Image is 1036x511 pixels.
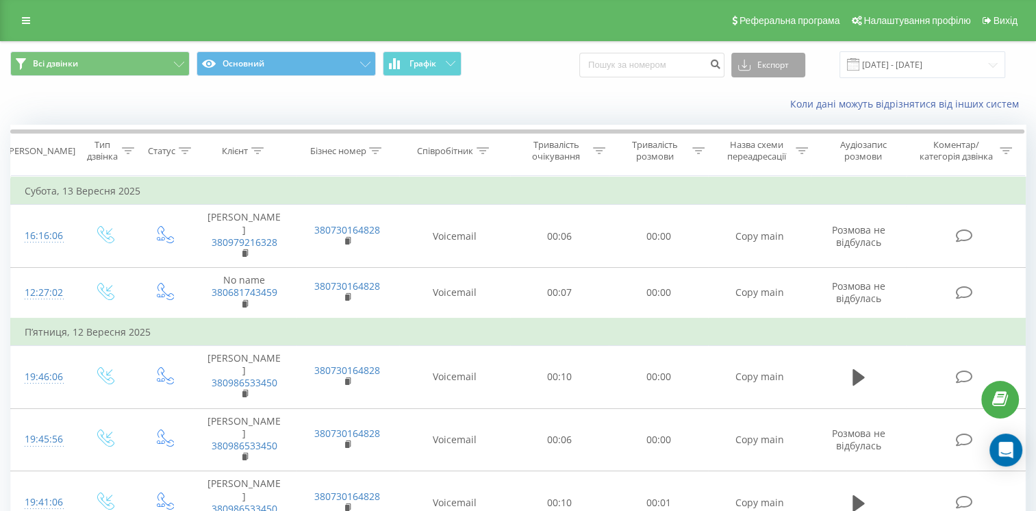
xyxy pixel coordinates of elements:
[708,408,811,471] td: Copy main
[708,345,811,408] td: Copy main
[197,51,376,76] button: Основний
[720,139,792,162] div: Назва схеми переадресації
[309,145,366,157] div: Бізнес номер
[10,51,190,76] button: Всі дзвінки
[790,97,1026,110] a: Коли дані можуть відрізнятися вiд інших систем
[510,205,609,268] td: 00:06
[609,408,708,471] td: 00:00
[916,139,996,162] div: Коментар/категорія дзвінка
[863,15,970,26] span: Налаштування профілю
[148,145,175,157] div: Статус
[399,205,510,268] td: Voicemail
[193,345,296,408] td: [PERSON_NAME]
[11,177,1026,205] td: Субота, 13 Вересня 2025
[6,145,75,157] div: [PERSON_NAME]
[994,15,1018,26] span: Вихід
[708,268,811,319] td: Copy main
[510,268,609,319] td: 00:07
[708,205,811,268] td: Copy main
[314,490,380,503] a: 380730164828
[11,319,1026,346] td: П’ятниця, 12 Вересня 2025
[25,223,60,249] div: 16:16:06
[579,53,724,77] input: Пошук за номером
[740,15,840,26] span: Реферальна програма
[193,268,296,319] td: No name
[212,376,277,389] a: 380986533450
[193,205,296,268] td: [PERSON_NAME]
[212,286,277,299] a: 380681743459
[25,279,60,306] div: 12:27:02
[510,345,609,408] td: 00:10
[222,145,248,157] div: Клієнт
[832,427,885,452] span: Розмова не відбулась
[399,345,510,408] td: Voicemail
[522,139,590,162] div: Тривалість очікування
[417,145,473,157] div: Співробітник
[731,53,805,77] button: Експорт
[383,51,462,76] button: Графік
[621,139,689,162] div: Тривалість розмови
[510,408,609,471] td: 00:06
[212,236,277,249] a: 380979216328
[399,268,510,319] td: Voicemail
[824,139,903,162] div: Аудіозапис розмови
[25,364,60,390] div: 19:46:06
[832,223,885,249] span: Розмова не відбулась
[409,59,436,68] span: Графік
[314,427,380,440] a: 380730164828
[314,279,380,292] a: 380730164828
[399,408,510,471] td: Voicemail
[832,279,885,305] span: Розмова не відбулась
[609,345,708,408] td: 00:00
[314,223,380,236] a: 380730164828
[314,364,380,377] a: 380730164828
[33,58,78,69] span: Всі дзвінки
[25,426,60,453] div: 19:45:56
[86,139,118,162] div: Тип дзвінка
[609,205,708,268] td: 00:00
[193,408,296,471] td: [PERSON_NAME]
[609,268,708,319] td: 00:00
[989,434,1022,466] div: Open Intercom Messenger
[212,439,277,452] a: 380986533450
